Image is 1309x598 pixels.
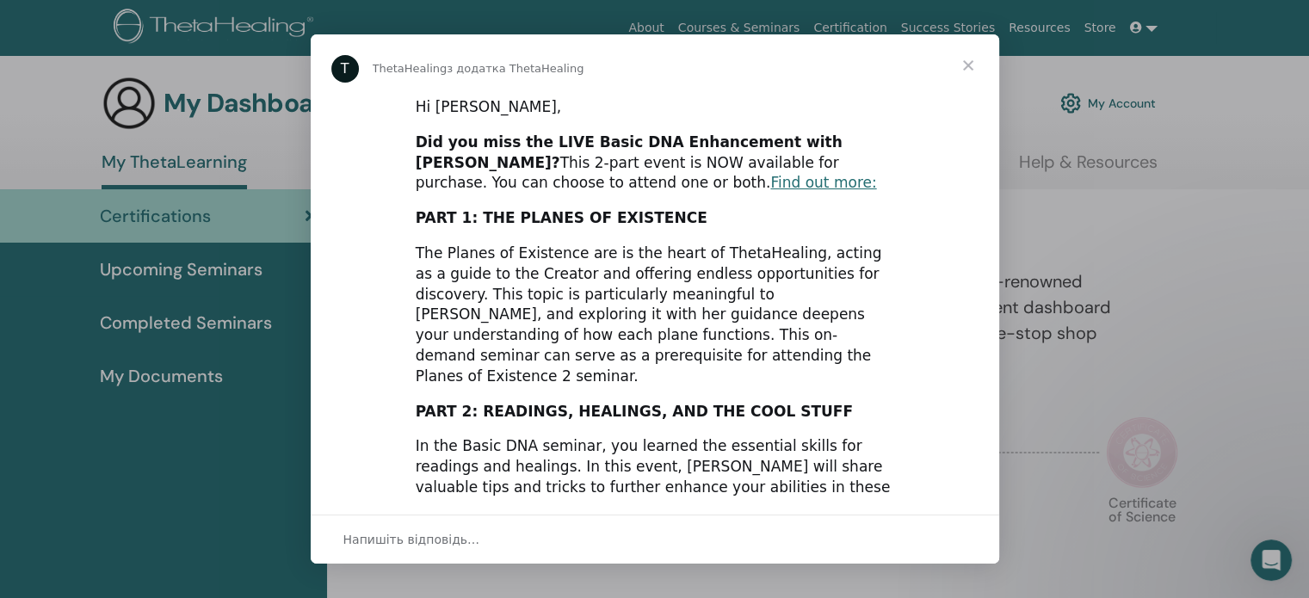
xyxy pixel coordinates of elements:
[416,97,894,118] div: Hi [PERSON_NAME],
[311,515,999,564] div: Відкрити бесіду й відповісти
[373,62,448,75] span: ThetaHealing
[416,403,853,420] b: PART 2: READINGS, HEALINGS, AND THE COOL STUFF
[447,62,583,75] span: з додатка ThetaHealing
[416,133,843,171] b: Did you miss the LIVE Basic DNA Enhancement with [PERSON_NAME]?
[416,209,707,226] b: PART 1: THE PLANES OF EXISTENCE
[343,528,480,551] span: Напишіть відповідь…
[937,34,999,96] span: Закрити
[416,244,894,387] div: The Planes of Existence are is the heart of ThetaHealing, acting as a guide to the Creator and of...
[416,436,894,518] div: In the Basic DNA seminar, you learned the essential skills for readings and healings. In this eve...
[331,55,359,83] div: Profile image for ThetaHealing
[416,133,894,194] div: This 2-part event is NOW available for purchase. You can choose to attend one or both.
[770,174,876,191] a: Find out more:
